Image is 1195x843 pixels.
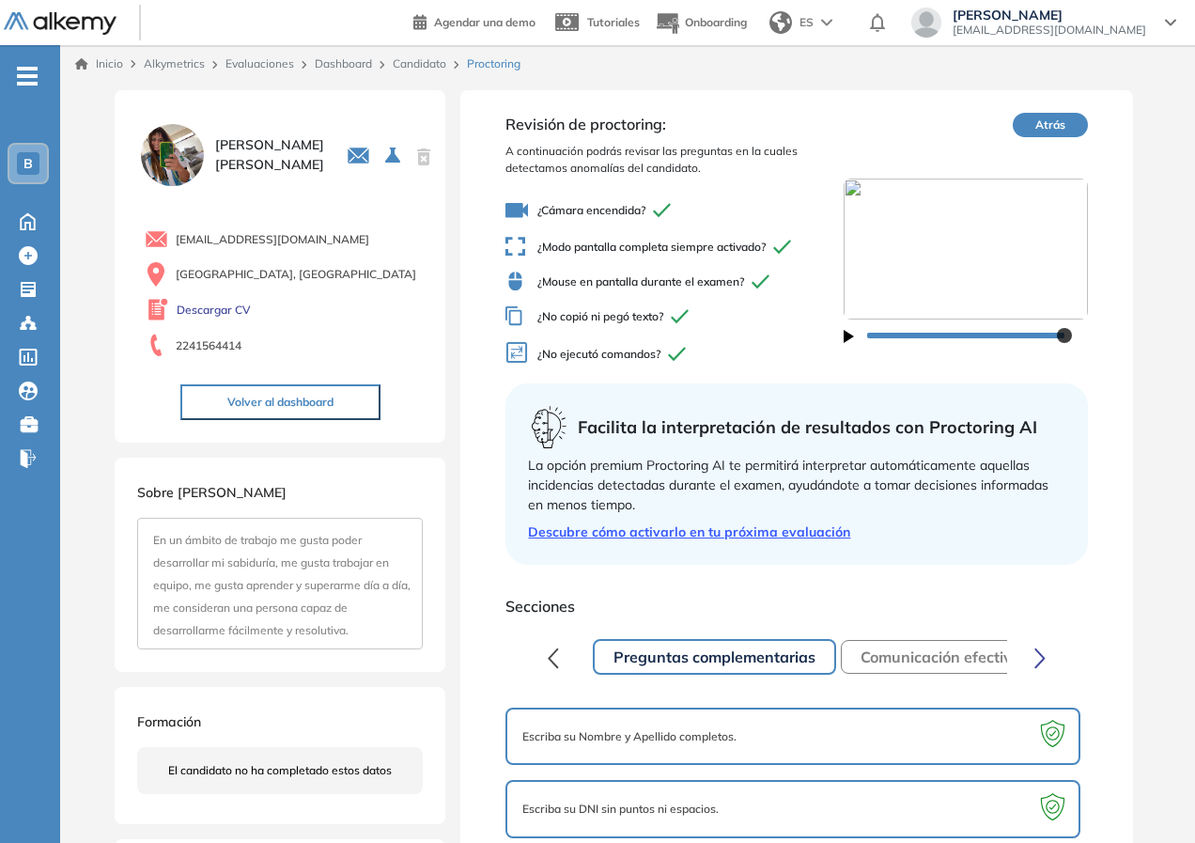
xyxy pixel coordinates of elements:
[434,15,535,29] span: Agendar una demo
[137,484,287,501] span: Sobre [PERSON_NAME]
[1101,753,1195,843] div: Widget de chat
[176,231,369,248] span: [EMAIL_ADDRESS][DOMAIN_NAME]
[528,456,1064,515] div: La opción premium Proctoring AI te permitirá interpretar automáticamente aquellas incidencias det...
[1013,113,1088,137] button: Atrás
[137,120,207,190] img: PROFILE_MENU_LOGO_USER
[153,533,411,637] span: En un ámbito de trabajo me gusta poder desarrollar mi sabiduría, me gusta trabajar en equipo, me ...
[953,8,1146,23] span: [PERSON_NAME]
[953,23,1146,38] span: [EMAIL_ADDRESS][DOMAIN_NAME]
[215,135,324,175] span: [PERSON_NAME] [PERSON_NAME]
[505,272,843,291] span: ¿Mouse en pantalla durante el examen?
[23,156,33,171] span: B
[1101,753,1195,843] iframe: Chat Widget
[17,74,38,78] i: -
[176,337,241,354] span: 2241564414
[4,12,116,36] img: Logo
[841,640,1169,674] button: Comunicación efectiva | Banco Provincia
[137,713,201,730] span: Formación
[413,9,535,32] a: Agendar una demo
[505,341,843,368] span: ¿No ejecutó comandos?
[505,113,843,135] span: Revisión de proctoring:
[393,56,446,70] a: Candidato
[528,523,1064,542] a: Descubre cómo activarlo en tu próxima evaluación
[769,11,792,34] img: world
[578,414,1037,440] span: Facilita la interpretación de resultados con Proctoring AI
[821,19,832,26] img: arrow
[176,266,416,283] span: [GEOGRAPHIC_DATA], [GEOGRAPHIC_DATA]
[177,302,251,319] a: Descargar CV
[315,56,372,70] a: Dashboard
[505,306,843,326] span: ¿No copió ni pegó texto?
[522,728,737,745] span: Escriba su Nombre y Apellido completos.
[180,384,380,420] button: Volver al dashboard
[505,595,1087,617] span: Secciones
[75,55,123,72] a: Inicio
[144,56,205,70] span: Alkymetrics
[505,237,843,257] span: ¿Modo pantalla completa siempre activado?
[685,15,747,29] span: Onboarding
[587,15,640,29] span: Tutoriales
[655,3,747,43] button: Onboarding
[522,801,719,818] span: Escriba su DNI sin puntos ni espacios.
[799,14,814,31] span: ES
[505,199,843,222] span: ¿Cámara encendida?
[467,55,520,72] span: Proctoring
[168,762,392,779] span: El candidato no ha completado estos datos
[505,143,843,177] span: A continuación podrás revisar las preguntas en la cuales detectamos anomalías del candidato.
[593,639,836,675] button: Preguntas complementarias
[225,56,294,70] a: Evaluaciones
